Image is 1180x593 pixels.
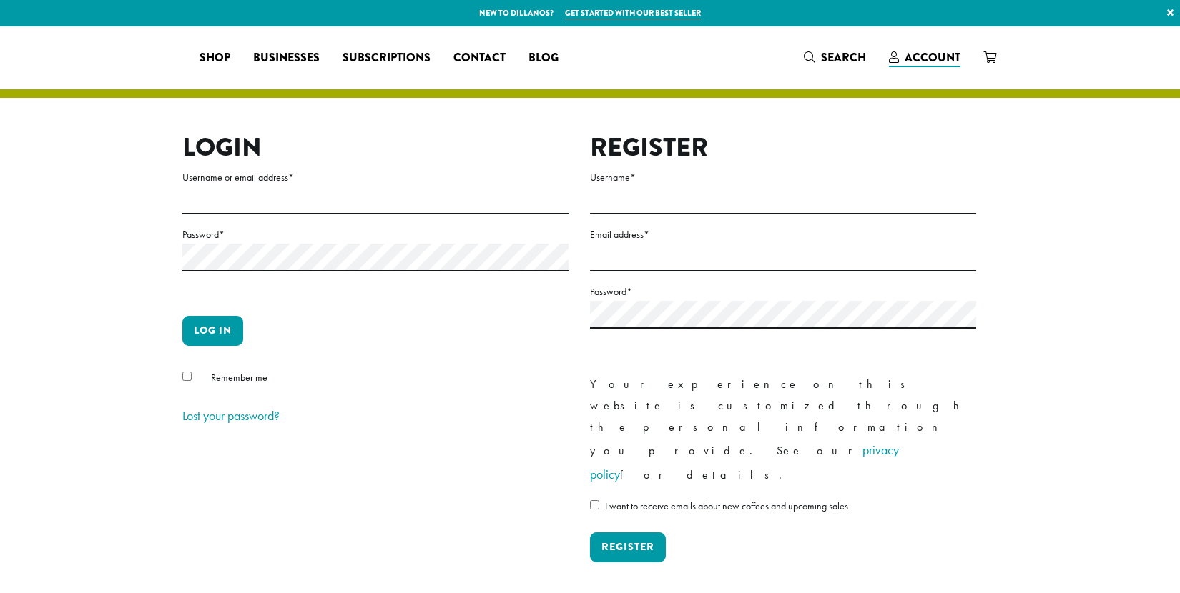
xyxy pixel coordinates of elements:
[182,226,569,244] label: Password
[182,316,243,346] button: Log in
[211,371,267,384] span: Remember me
[590,283,976,301] label: Password
[188,46,242,69] a: Shop
[453,49,506,67] span: Contact
[528,49,559,67] span: Blog
[565,7,701,19] a: Get started with our best seller
[182,132,569,163] h2: Login
[590,500,599,509] input: I want to receive emails about new coffees and upcoming sales.
[821,49,866,66] span: Search
[200,49,230,67] span: Shop
[182,407,280,424] a: Lost your password?
[253,49,320,67] span: Businesses
[792,46,877,69] a: Search
[590,132,976,163] h2: Register
[590,374,976,487] p: Your experience on this website is customized through the personal information you provide. See o...
[590,532,666,562] button: Register
[905,49,960,66] span: Account
[590,169,976,186] label: Username
[590,226,976,244] label: Email address
[590,442,899,482] a: privacy policy
[182,169,569,186] label: Username or email address
[605,499,850,512] span: I want to receive emails about new coffees and upcoming sales.
[343,49,431,67] span: Subscriptions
